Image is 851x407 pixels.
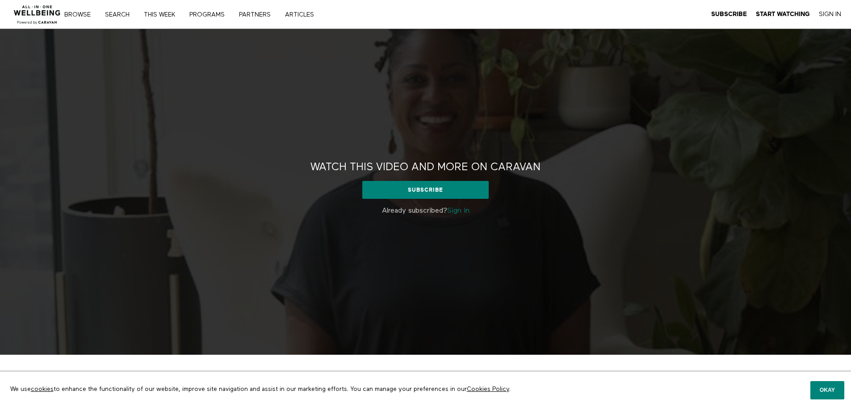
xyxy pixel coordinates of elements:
a: cookies [31,386,54,392]
a: Search [102,12,139,18]
a: PARTNERS [236,12,280,18]
strong: Start Watching [756,11,810,17]
nav: Primary [71,10,332,19]
a: PROGRAMS [186,12,234,18]
a: Subscribe [362,181,489,199]
a: ARTICLES [282,12,323,18]
a: THIS WEEK [141,12,184,18]
h2: Watch this video and more on CARAVAN [310,160,541,174]
a: Sign In [819,10,841,18]
a: Sign in [447,207,470,214]
a: Browse [61,12,100,18]
a: Start Watching [756,10,810,18]
button: Okay [810,381,844,399]
p: Already subscribed? [294,206,558,216]
a: Cookies Policy [467,386,509,392]
p: We use to enhance the functionality of our website, improve site navigation and assist in our mar... [4,378,671,400]
strong: Subscribe [711,11,747,17]
a: Subscribe [711,10,747,18]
